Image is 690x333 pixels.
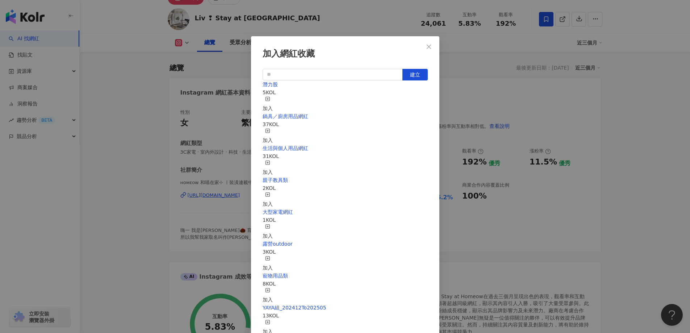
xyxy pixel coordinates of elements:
div: 2 KOL [263,184,428,192]
div: 加入網紅收藏 [263,48,428,60]
div: 8 KOL [263,280,428,288]
button: 建立 [402,69,428,80]
div: 1 KOL [263,216,428,224]
button: 加入 [263,192,273,208]
span: close [426,44,432,50]
button: Close [422,39,436,54]
span: 建立 [410,72,420,78]
a: YAYA組_202412To202505 [263,305,326,311]
button: 加入 [263,160,273,176]
a: 鍋具／廚房用品網紅 [263,113,308,119]
div: 5 KOL [263,88,428,96]
button: 加入 [263,128,273,144]
button: 加入 [263,224,273,240]
a: 大型家電網紅 [263,209,293,215]
button: 加入 [263,288,273,304]
div: 31 KOL [263,152,428,160]
button: 加入 [263,96,273,112]
div: 13 KOL [263,312,428,320]
a: 潛力股 [263,82,278,87]
a: 生活與個人用品網紅 [263,145,308,151]
div: 3 KOL [263,248,428,256]
button: 加入 [263,256,273,272]
div: 37 KOL [263,120,428,128]
a: 親子教具類 [263,177,288,183]
a: 寵物用品類 [263,273,288,279]
a: 露營outdoor [263,241,293,247]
